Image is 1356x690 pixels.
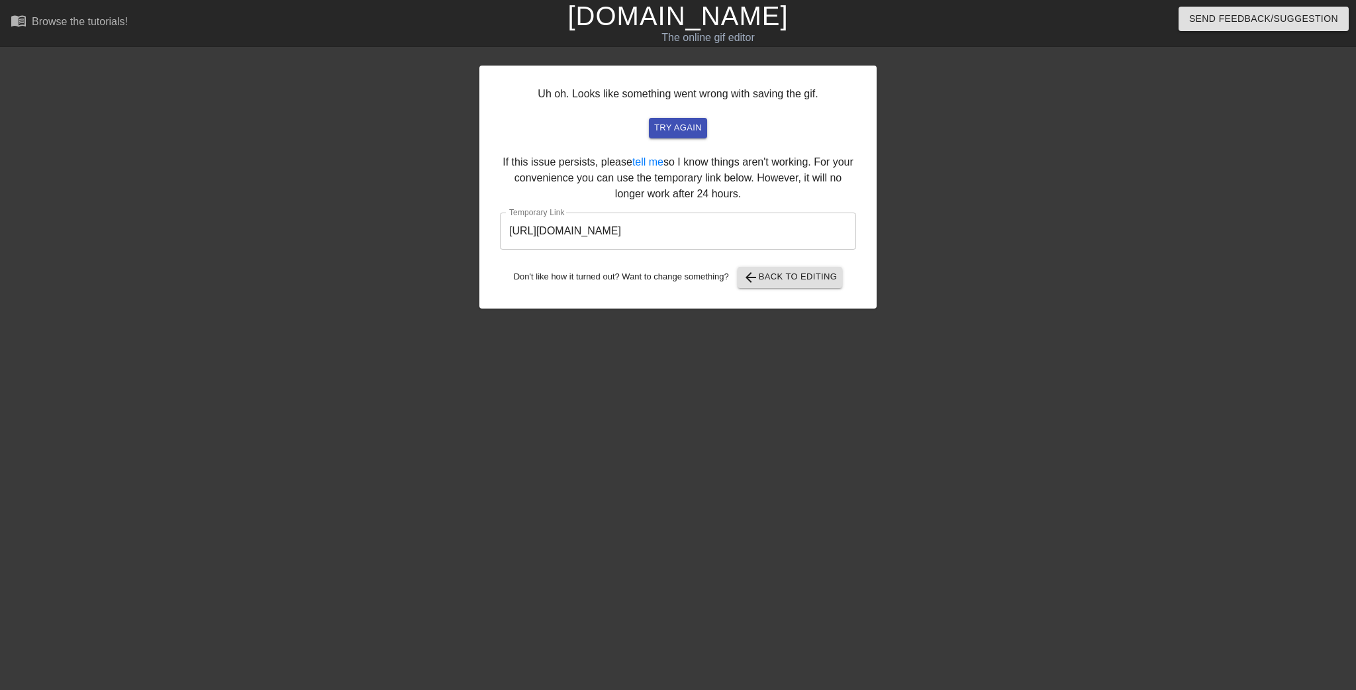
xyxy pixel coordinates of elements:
[32,16,128,27] div: Browse the tutorials!
[11,13,128,33] a: Browse the tutorials!
[743,270,759,285] span: arrow_back
[738,267,843,288] button: Back to Editing
[11,13,26,28] span: menu_book
[654,121,702,136] span: try again
[500,267,856,288] div: Don't like how it turned out? Want to change something?
[743,270,838,285] span: Back to Editing
[567,1,788,30] a: [DOMAIN_NAME]
[632,156,663,168] a: tell me
[1179,7,1349,31] button: Send Feedback/Suggestion
[500,213,856,250] input: bare
[1189,11,1338,27] span: Send Feedback/Suggestion
[649,118,707,138] button: try again
[479,66,877,309] div: Uh oh. Looks like something went wrong with saving the gif. If this issue persists, please so I k...
[459,30,958,46] div: The online gif editor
